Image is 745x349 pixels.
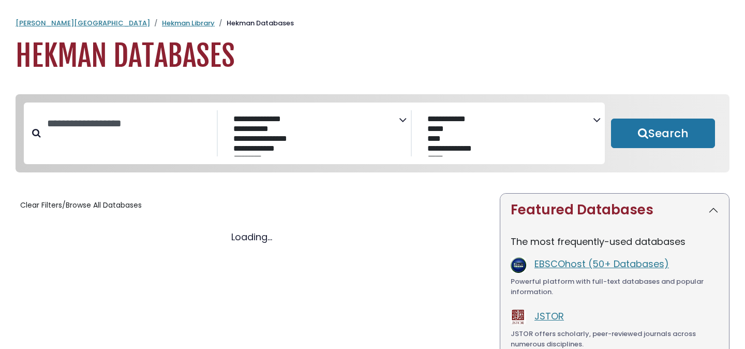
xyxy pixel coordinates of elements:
nav: breadcrumb [16,18,729,28]
div: Powerful platform with full-text databases and popular information. [511,277,719,297]
li: Hekman Databases [215,18,294,28]
a: [PERSON_NAME][GEOGRAPHIC_DATA] [16,18,150,28]
a: EBSCOhost (50+ Databases) [534,257,669,270]
button: Submit for Search Results [611,119,715,149]
button: Clear Filters/Browse All Databases [16,197,146,213]
button: Featured Databases [500,194,729,226]
div: Loading... [16,230,487,244]
input: Search database by title or keyword [41,115,217,132]
nav: Search filters [16,94,729,173]
div: JSTOR offers scholarly, peer-reviewed journals across numerous disciplines. [511,329,719,349]
p: The most frequently-used databases [511,235,719,249]
a: JSTOR [534,310,564,323]
select: Database Subject Filter [226,112,399,156]
a: Hekman Library [162,18,215,28]
h1: Hekman Databases [16,39,729,74]
select: Database Vendors Filter [420,112,593,156]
